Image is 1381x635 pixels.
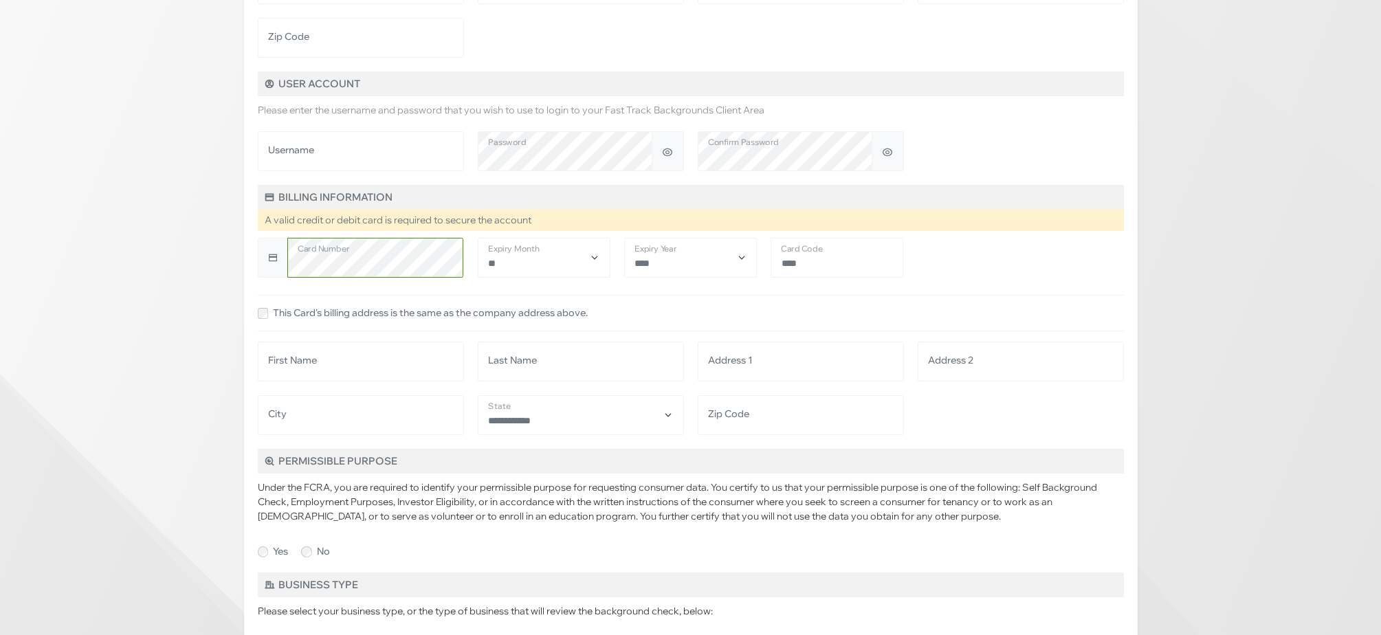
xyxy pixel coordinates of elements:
h5: Business Type [258,572,1124,597]
h5: Permissible Purpose [258,449,1124,474]
p: Please enter the username and password that you wish to use to login to your Fast Track Backgroun... [258,103,1124,118]
label: Yes [273,544,288,559]
span: Please select your business type, or the type of business that will review the background check, ... [258,605,713,617]
select: State [478,395,684,435]
div: A valid credit or debit card is required to secure the account [258,210,1124,231]
h5: User Account [258,71,1124,96]
label: No [317,544,330,559]
label: This Card's billing address is the same as the company address above. [273,306,588,320]
h5: Billing Information [258,185,1124,210]
span: Under the FCRA, you are required to identify your permissible purpose for requesting consumer dat... [258,481,1097,522]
